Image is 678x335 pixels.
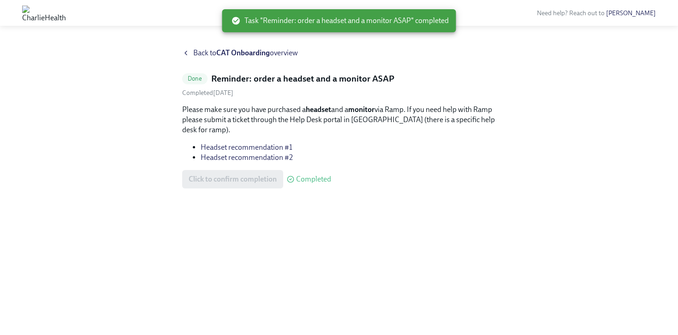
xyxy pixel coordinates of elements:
[193,48,298,58] span: Back to overview
[201,143,292,152] a: Headset recommendation #1
[211,73,394,85] h5: Reminder: order a headset and a monitor ASAP
[348,105,375,114] strong: monitor
[537,9,656,17] span: Need help? Reach out to
[201,153,293,162] a: Headset recommendation #2
[606,9,656,17] a: [PERSON_NAME]
[22,6,66,20] img: CharlieHealth
[232,16,449,26] span: Task "Reminder: order a headset and a monitor ASAP" completed
[182,105,496,135] p: Please make sure you have purchased a and a via Ramp. If you need help with Ramp please submit a ...
[296,176,331,183] span: Completed
[306,105,331,114] strong: headset
[182,48,496,58] a: Back toCAT Onboardingoverview
[182,75,208,82] span: Done
[216,48,270,57] strong: CAT Onboarding
[182,89,233,97] span: Wednesday, August 13th 2025, 11:54 am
